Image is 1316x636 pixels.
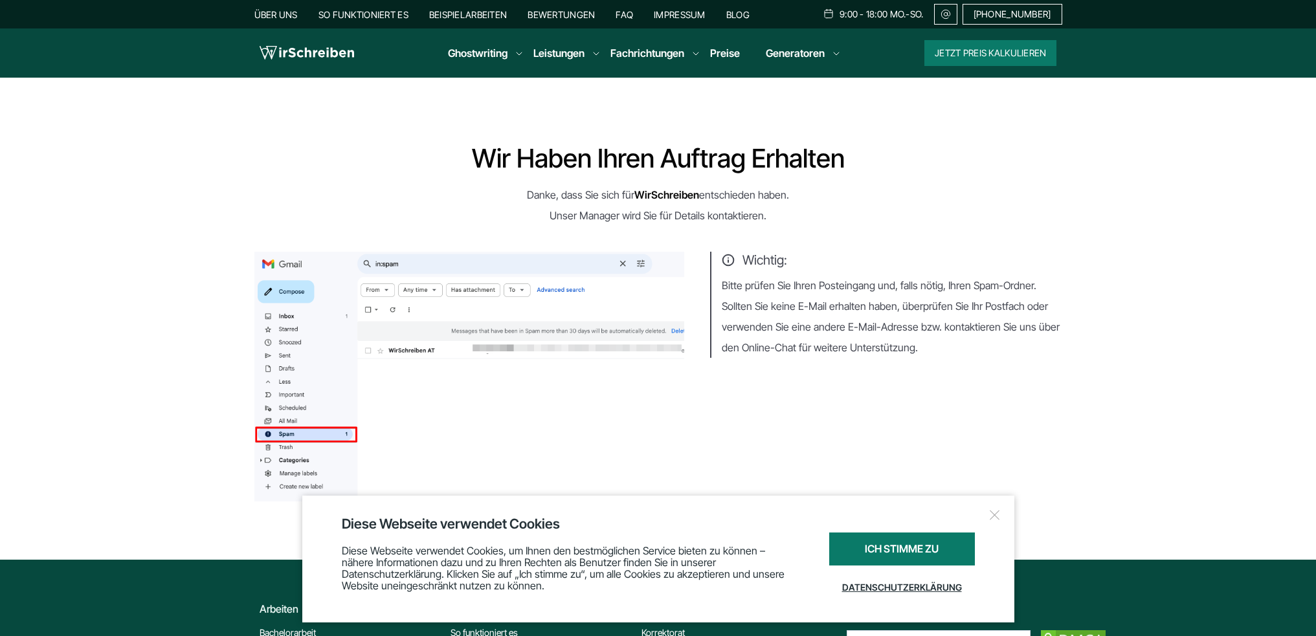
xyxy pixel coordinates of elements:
[940,9,952,19] img: Email
[722,275,1062,358] p: Bitte prüfen Sie Ihren Posteingang und, falls nötig, Ihren Spam-Ordner. Sollten Sie keine E-Mail ...
[634,188,699,201] strong: WirSchreiben
[533,45,585,61] a: Leistungen
[610,45,684,61] a: Fachrichtungen
[254,146,1062,171] h1: Wir haben Ihren Auftrag erhalten
[726,9,750,20] a: Blog
[974,9,1051,19] span: [PHONE_NUMBER]
[616,9,633,20] a: FAQ
[448,45,507,61] a: Ghostwriting
[342,515,975,532] div: Diese Webseite verwendet Cookies
[254,9,298,20] a: Über uns
[260,601,439,617] div: Arbeiten
[829,532,975,565] div: Ich stimme zu
[829,572,975,603] a: Datenschutzerklärung
[654,9,706,20] a: Impressum
[766,45,825,61] a: Generatoren
[254,205,1062,226] p: Unser Manager wird Sie für Details kontaktieren.
[722,252,1062,269] span: Wichtig:
[342,532,797,603] div: Diese Webseite verwendet Cookies, um Ihnen den bestmöglichen Service bieten zu können – nähere In...
[528,9,595,20] a: Bewertungen
[924,40,1056,66] button: Jetzt Preis kalkulieren
[710,47,740,60] a: Preise
[823,8,834,19] img: Schedule
[254,252,684,501] img: thanks
[254,184,1062,205] p: Danke, dass Sie sich für entschieden haben.
[963,4,1062,25] a: [PHONE_NUMBER]
[260,43,354,63] img: logo wirschreiben
[429,9,507,20] a: Beispielarbeiten
[318,9,408,20] a: So funktioniert es
[840,9,924,19] span: 9:00 - 18:00 Mo.-So.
